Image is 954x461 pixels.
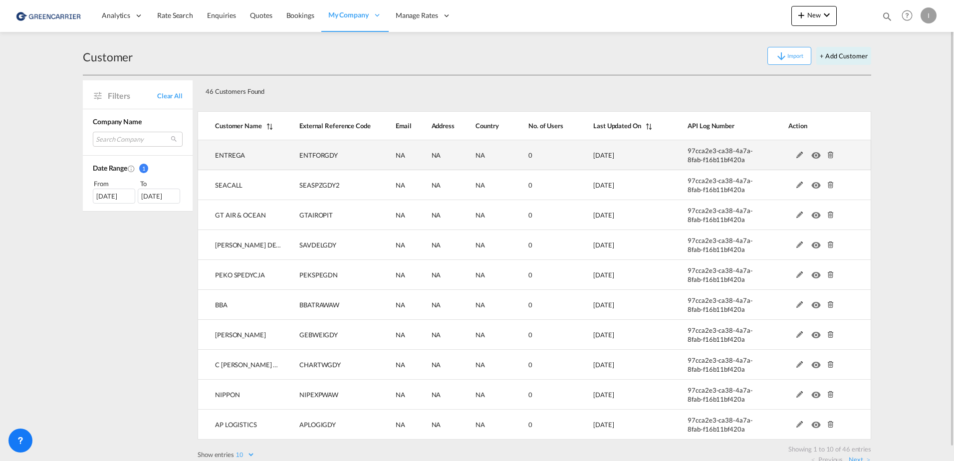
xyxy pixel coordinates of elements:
[568,170,663,200] td: 2025-07-09
[663,170,763,200] td: 97cca2e3-ca38-4a7a-8fab-f16b11bf420a
[459,290,503,320] td: NA
[528,241,532,249] span: 0
[282,260,379,290] td: PEKSPEGDN
[503,140,568,170] td: 0
[282,320,379,350] td: GEBWEIGDY
[476,301,485,309] span: NA
[775,50,787,62] md-icon: icon-arrow-down
[432,301,441,309] span: NA
[568,290,663,320] td: 2025-07-09
[882,11,893,22] md-icon: icon-magnify
[503,290,568,320] td: 0
[811,329,824,336] md-icon: icon-eye
[282,350,379,380] td: CHARTWGDY
[568,111,663,140] th: Last Updated On
[593,421,614,429] span: [DATE]
[688,266,752,283] span: 97cca2e3-ca38-4a7a-8fab-f16b11bf420a
[688,177,752,194] span: 97cca2e3-ca38-4a7a-8fab-f16b11bf420a
[396,181,405,189] span: NA
[528,391,532,399] span: 0
[811,299,824,306] md-icon: icon-eye
[299,421,336,429] span: APLOGIGDY
[396,421,405,429] span: NA
[415,410,459,440] td: NA
[593,271,614,279] span: [DATE]
[459,230,503,260] td: NA
[139,164,148,173] span: 1
[459,350,503,380] td: NA
[528,271,532,279] span: 0
[528,361,532,369] span: 0
[811,239,824,246] md-icon: icon-eye
[568,230,663,260] td: 2025-07-09
[15,4,82,27] img: d0347a508afe11efaf4841583bf50be4.png
[459,320,503,350] td: NA
[198,320,282,350] td: GEBRUDER WEISS
[379,200,415,230] td: NA
[663,410,763,440] td: 97cca2e3-ca38-4a7a-8fab-f16b11bf420a
[379,111,415,140] th: Email
[459,170,503,200] td: NA
[503,230,568,260] td: 0
[476,151,485,159] span: NA
[593,391,614,399] span: [DATE]
[282,140,379,170] td: ENTFORGDY
[299,391,338,399] span: NIPEXPWAW
[282,200,379,230] td: GTAIROPIT
[763,111,871,140] th: Action
[379,320,415,350] td: NA
[528,331,532,339] span: 0
[432,271,441,279] span: NA
[379,170,415,200] td: NA
[157,91,183,100] span: Clear All
[299,151,338,159] span: ENTFORGDY
[93,189,135,204] div: [DATE]
[396,151,405,159] span: NA
[593,301,614,309] span: [DATE]
[503,350,568,380] td: 0
[503,200,568,230] td: 0
[215,181,242,189] span: SEACALL
[215,271,265,279] span: PEKO SPEDYCJA
[415,350,459,380] td: NA
[396,271,405,279] span: NA
[198,290,282,320] td: BBA
[198,140,282,170] td: ENTREGA
[198,260,282,290] td: PEKO SPEDYCJA
[688,416,752,433] span: 97cca2e3-ca38-4a7a-8fab-f16b11bf420a
[282,380,379,410] td: NIPEXPWAW
[795,11,833,19] span: New
[203,440,871,454] div: Showing 1 to 10 of 46 entries
[593,181,614,189] span: [DATE]
[593,361,614,369] span: [DATE]
[299,181,340,189] span: SEASPZGDY2
[282,170,379,200] td: SEASPZGDY2
[215,331,266,339] span: [PERSON_NAME]
[379,290,415,320] td: NA
[127,165,135,173] md-icon: Created On
[568,380,663,410] td: 2025-07-09
[503,260,568,290] td: 0
[688,147,752,164] span: 97cca2e3-ca38-4a7a-8fab-f16b11bf420a
[299,271,338,279] span: PEKSPEGDN
[138,189,180,204] div: [DATE]
[379,350,415,380] td: NA
[215,241,298,249] span: [PERSON_NAME] DEL BENE
[921,7,937,23] div: I
[476,241,485,249] span: NA
[379,410,415,440] td: NA
[459,410,503,440] td: NA
[396,361,405,369] span: NA
[198,410,282,440] td: AP LOGISTICS
[207,11,236,19] span: Enquiries
[432,361,441,369] span: NA
[593,151,614,159] span: [DATE]
[459,260,503,290] td: NA
[593,211,614,219] span: [DATE]
[811,209,824,216] md-icon: icon-eye
[83,49,133,65] div: Customer
[198,200,282,230] td: GT AIR & OCEAN
[663,290,763,320] td: 97cca2e3-ca38-4a7a-8fab-f16b11bf420a
[476,271,485,279] span: NA
[476,361,485,369] span: NA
